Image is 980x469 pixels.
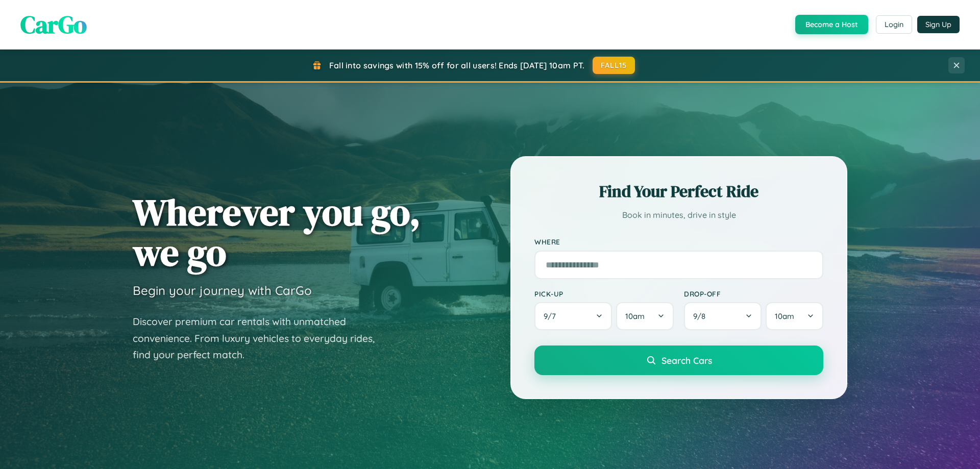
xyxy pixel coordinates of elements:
[684,302,762,330] button: 9/8
[534,238,823,246] label: Where
[544,311,561,321] span: 9 / 7
[133,192,421,273] h1: Wherever you go, we go
[534,180,823,203] h2: Find Your Perfect Ride
[329,60,585,70] span: Fall into savings with 15% off for all users! Ends [DATE] 10am PT.
[616,302,674,330] button: 10am
[795,15,868,34] button: Become a Host
[766,302,823,330] button: 10am
[534,289,674,298] label: Pick-up
[133,313,388,363] p: Discover premium car rentals with unmatched convenience. From luxury vehicles to everyday rides, ...
[20,8,87,41] span: CarGo
[593,57,635,74] button: FALL15
[775,311,794,321] span: 10am
[534,208,823,223] p: Book in minutes, drive in style
[693,311,710,321] span: 9 / 8
[684,289,823,298] label: Drop-off
[917,16,960,33] button: Sign Up
[534,302,612,330] button: 9/7
[661,355,712,366] span: Search Cars
[876,15,912,34] button: Login
[625,311,645,321] span: 10am
[133,283,312,298] h3: Begin your journey with CarGo
[534,345,823,375] button: Search Cars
